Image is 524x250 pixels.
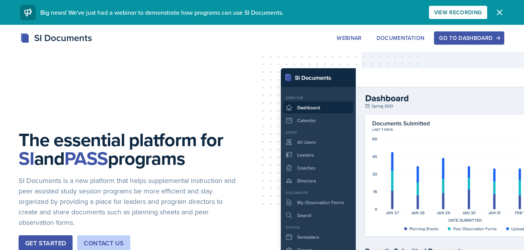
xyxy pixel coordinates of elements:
[377,35,425,41] div: Documentation
[429,6,487,19] button: View Recording
[25,239,66,248] div: Get Started
[84,239,124,248] div: Contact Us
[372,31,430,45] button: Documentation
[439,35,499,41] div: Go to Dashboard
[40,8,284,17] span: Big news! We've just had a webinar to demonstrate how programs can use SI Documents.
[337,35,361,41] div: Webinar
[332,31,367,45] button: Webinar
[434,9,482,16] div: View Recording
[20,31,92,45] div: SI Documents
[434,31,504,45] button: Go to Dashboard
